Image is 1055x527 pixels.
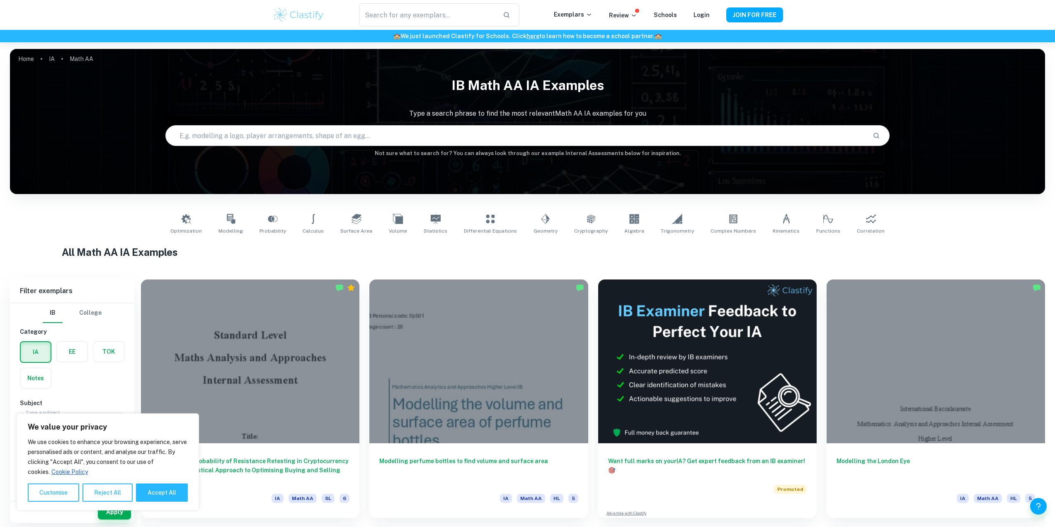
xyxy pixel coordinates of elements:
span: 5 [568,494,578,503]
input: Search for any exemplars... [359,3,496,27]
span: Kinematics [773,227,800,235]
span: IA [500,494,512,503]
span: Trigonometry [661,227,694,235]
a: Cookie Policy [51,468,88,476]
span: Correlation [857,227,885,235]
span: Volume [389,227,407,235]
h6: Modelling the London Eye [837,457,1035,484]
span: IA [957,494,969,503]
h6: Not sure what to search for? You can always look through our example Internal Assessments below f... [10,149,1045,158]
button: Accept All [136,483,188,502]
h6: We just launched Clastify for Schools. Click to learn how to become a school partner. [2,32,1053,41]
button: TOK [93,342,124,362]
div: Premium [347,284,355,292]
input: E.g. modelling a logo, player arrangements, shape of an egg... [166,124,866,147]
p: Type a search phrase to find the most relevant Math AA IA examples for you [10,109,1045,119]
span: HL [550,494,563,503]
div: We value your privacy [17,413,199,510]
span: IA [272,494,284,503]
h1: All Math AA IA Examples [62,245,993,260]
img: Marked [576,284,584,292]
img: Marked [335,284,344,292]
a: Schools [654,12,677,18]
h6: Subject [20,398,124,408]
span: Algebra [624,227,644,235]
a: Home [18,53,34,65]
a: here [526,33,539,39]
img: Clastify logo [272,7,325,23]
button: Customise [28,483,79,502]
button: JOIN FOR FREE [726,7,783,22]
span: Probability [260,227,286,235]
h6: Filter exemplars [10,279,134,303]
span: SL [322,494,335,503]
a: Want full marks on yourIA? Get expert feedback from an IB examiner!PromotedAdvertise with Clastify [598,279,817,518]
span: 🏫 [655,33,662,39]
h6: Analysing the Probability of Resistance Retesting in Cryptocurrency Markets: A Statistical Approa... [151,457,349,484]
span: Surface Area [340,227,372,235]
button: IB [43,303,63,323]
span: 🏫 [393,33,400,39]
img: Thumbnail [598,279,817,443]
button: EE [57,342,87,362]
button: Help and Feedback [1030,498,1047,515]
a: Login [694,12,710,18]
span: HL [1007,494,1020,503]
button: IA [21,342,51,362]
p: Math AA [70,54,93,63]
span: 6 [340,494,349,503]
span: Differential Equations [464,227,517,235]
button: Search [869,129,883,143]
span: Complex Numbers [711,227,756,235]
p: Exemplars [554,10,592,19]
a: Analysing the Probability of Resistance Retesting in Cryptocurrency Markets: A Statistical Approa... [141,279,359,518]
span: Promoted [774,485,807,494]
span: Math AA [289,494,317,503]
button: Notes [20,368,51,388]
a: IA [49,53,55,65]
span: 5 [1025,494,1035,503]
span: Calculus [303,227,324,235]
div: Filter type choice [43,303,102,323]
a: Advertise with Clastify [606,510,647,516]
span: Modelling [218,227,243,235]
a: Modelling the London EyeIAMath AAHL5 [827,279,1045,518]
h6: Category [20,327,124,336]
button: College [79,303,102,323]
button: Apply [98,505,131,520]
img: Marked [1033,284,1041,292]
p: Review [609,11,637,20]
span: Math AA [517,494,545,503]
button: Reject All [82,483,133,502]
span: Statistics [424,227,447,235]
label: Type a subject [26,409,60,416]
span: Geometry [534,227,558,235]
h1: IB Math AA IA examples [10,72,1045,99]
h6: Modelling perfume bottles to find volume and surface area [379,457,578,484]
span: Optimization [170,227,202,235]
h6: Want full marks on your IA ? Get expert feedback from an IB examiner! [608,457,807,475]
span: Functions [816,227,840,235]
span: 🎯 [608,467,615,474]
p: We value your privacy [28,422,188,432]
p: We use cookies to enhance your browsing experience, serve personalised ads or content, and analys... [28,437,188,477]
span: Math AA [974,494,1002,503]
a: Modelling perfume bottles to find volume and surface areaIAMath AAHL5 [369,279,588,518]
span: Cryptography [574,227,608,235]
